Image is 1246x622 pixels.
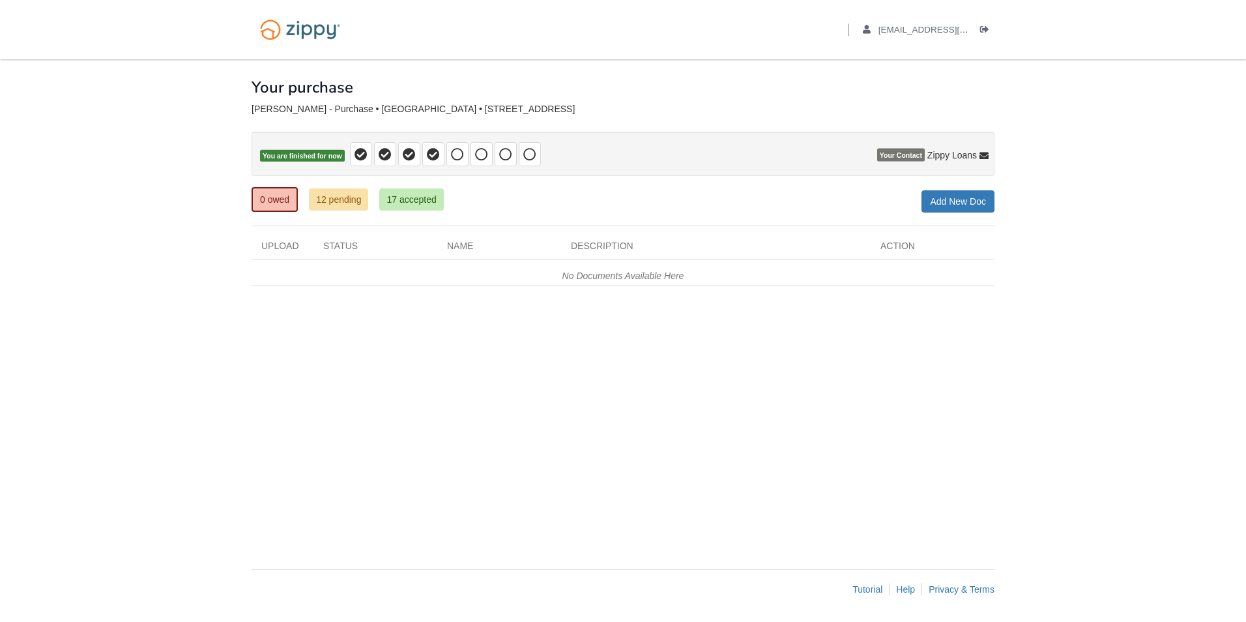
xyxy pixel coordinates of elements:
[921,190,994,213] a: Add New Doc
[309,188,368,211] a: 12 pending
[929,584,994,595] a: Privacy & Terms
[877,149,925,162] span: Your Contact
[896,584,915,595] a: Help
[252,239,313,259] div: Upload
[252,104,994,115] div: [PERSON_NAME] - Purchase • [GEOGRAPHIC_DATA] • [STREET_ADDRESS]
[561,239,871,259] div: Description
[852,584,882,595] a: Tutorial
[252,79,353,96] h1: Your purchase
[313,239,437,259] div: Status
[437,239,561,259] div: Name
[379,188,443,211] a: 17 accepted
[980,25,994,38] a: Log out
[260,150,345,162] span: You are finished for now
[863,25,1028,38] a: edit profile
[927,149,977,162] span: Zippy Loans
[252,187,298,212] a: 0 owed
[878,25,1028,35] span: s.dorsey5@hotmail.com
[871,239,994,259] div: Action
[562,271,684,281] em: No Documents Available Here
[252,13,349,46] img: Logo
